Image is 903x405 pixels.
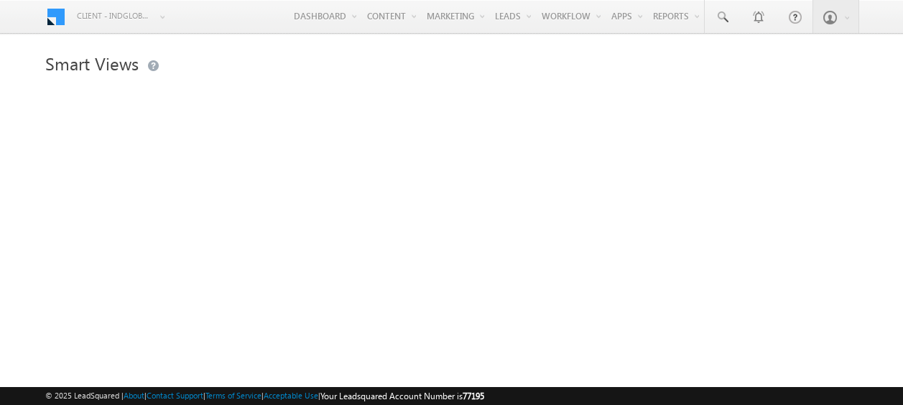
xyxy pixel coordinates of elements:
[147,391,203,400] a: Contact Support
[205,391,261,400] a: Terms of Service
[45,389,484,403] span: © 2025 LeadSquared | | | | |
[124,391,144,400] a: About
[463,391,484,401] span: 77195
[264,391,318,400] a: Acceptable Use
[45,52,139,75] span: Smart Views
[320,391,484,401] span: Your Leadsquared Account Number is
[77,9,152,23] span: Client - indglobal2 (77195)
